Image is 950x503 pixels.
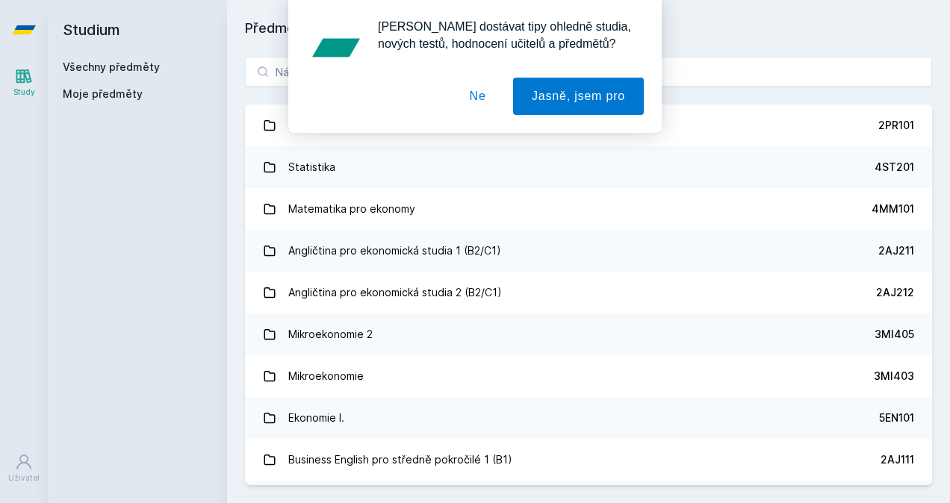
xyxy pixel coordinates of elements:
div: 4ST201 [875,160,914,175]
div: Business English pro středně pokročilé 1 (B1) [288,445,512,475]
div: 5EN101 [879,410,914,425]
div: Angličtina pro ekonomická studia 2 (B2/C1) [288,278,502,307]
a: Business English pro středně pokročilé 1 (B1) 2AJ111 [245,439,932,481]
div: Mikroekonomie [288,361,364,391]
div: 3MI405 [875,327,914,342]
a: Angličtina pro ekonomická studia 2 (B2/C1) 2AJ212 [245,272,932,313]
a: Uživatel [3,446,45,491]
button: Jasně, jsem pro [513,78,644,115]
a: Mikroekonomie 3MI403 [245,355,932,397]
div: Matematika pro ekonomy [288,194,415,224]
div: 3MI403 [874,369,914,384]
div: 2AJ212 [876,285,914,300]
a: Mikroekonomie 2 3MI405 [245,313,932,355]
div: Uživatel [8,472,40,484]
a: Matematika pro ekonomy 4MM101 [245,188,932,230]
div: 2AJ211 [878,243,914,258]
div: 2AJ111 [881,452,914,467]
a: Statistika 4ST201 [245,146,932,188]
img: notification icon [306,18,366,78]
a: Ekonomie I. 5EN101 [245,397,932,439]
div: Ekonomie I. [288,403,344,433]
div: Angličtina pro ekonomická studia 1 (B2/C1) [288,236,501,266]
button: Ne [451,78,505,115]
div: Mikroekonomie 2 [288,319,373,349]
a: Angličtina pro ekonomická studia 1 (B2/C1) 2AJ211 [245,230,932,272]
div: 4MM101 [872,201,914,216]
div: [PERSON_NAME] dostávat tipy ohledně studia, nových testů, hodnocení učitelů a předmětů? [366,18,644,52]
div: Statistika [288,152,335,182]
